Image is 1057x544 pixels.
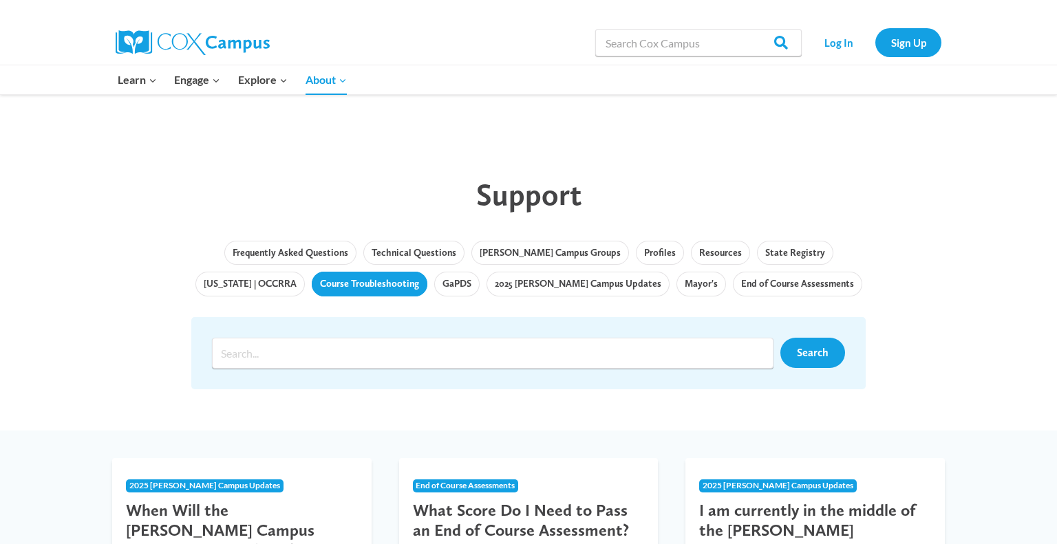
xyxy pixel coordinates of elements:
input: Search input [212,338,773,369]
a: Mayor's [676,272,726,296]
a: Sign Up [875,28,941,56]
a: Search [780,338,845,368]
a: Log In [809,28,868,56]
a: Course Troubleshooting [312,272,427,296]
a: End of Course Assessments [733,272,862,296]
h3: What Score Do I Need to Pass an End of Course Assessment? [413,501,645,541]
a: 2025 [PERSON_NAME] Campus Updates [487,272,670,296]
a: [US_STATE] | OCCRRA [195,272,305,296]
span: 2025 [PERSON_NAME] Campus Updates [129,480,280,490]
nav: Primary Navigation [109,65,355,94]
input: Search Cox Campus [595,29,802,56]
button: Child menu of About [297,65,356,94]
button: Child menu of Learn [109,65,166,94]
button: Child menu of Explore [229,65,297,94]
nav: Secondary Navigation [809,28,941,56]
a: Profiles [636,241,684,265]
a: Technical Questions [363,241,465,265]
a: [PERSON_NAME] Campus Groups [471,241,629,265]
span: 2025 [PERSON_NAME] Campus Updates [703,480,853,490]
button: Child menu of Engage [166,65,230,94]
a: Frequently Asked Questions [224,241,356,265]
a: Resources [691,241,750,265]
span: Search [797,346,829,359]
form: Search form [212,338,780,369]
a: State Registry [757,241,833,265]
span: Support [476,176,581,213]
a: GaPDS [434,272,480,296]
span: End of Course Assessments [416,480,515,490]
img: Cox Campus [116,30,270,55]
